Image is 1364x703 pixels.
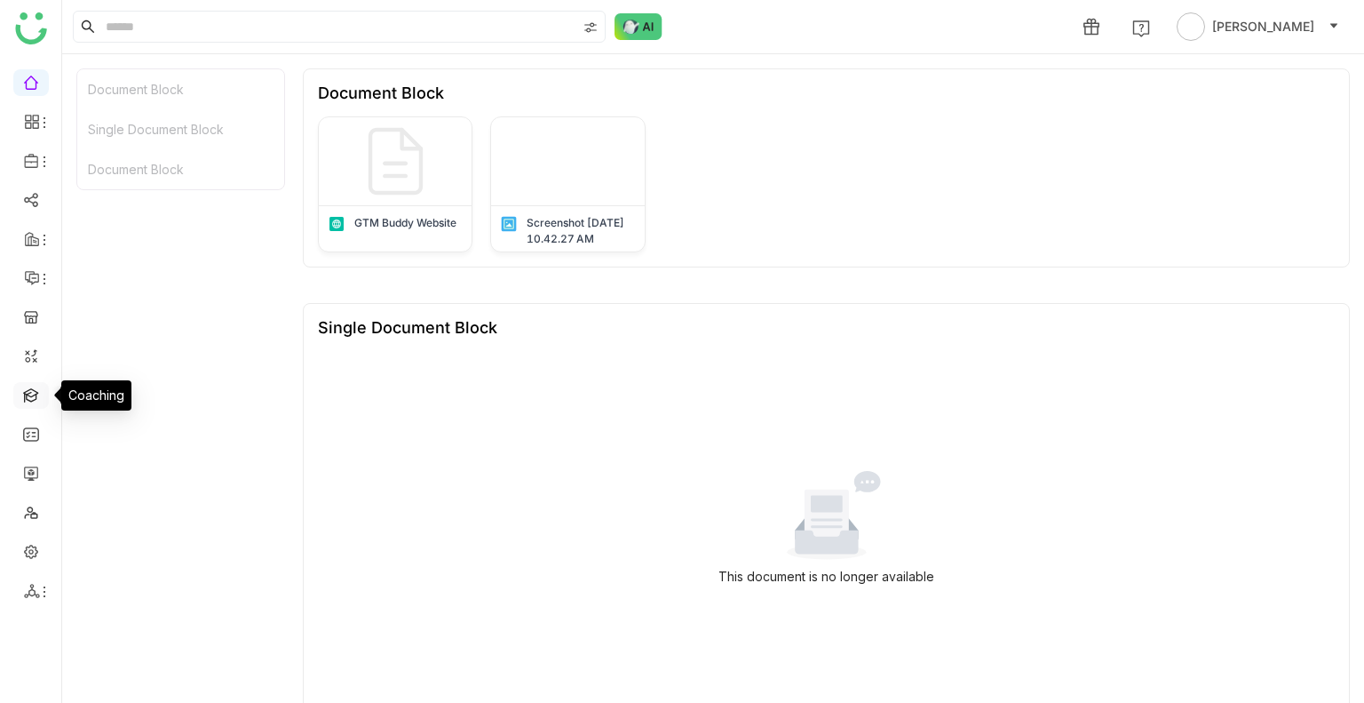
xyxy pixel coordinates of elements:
[318,318,497,337] div: Single Document Block
[583,20,598,35] img: search-type.svg
[328,215,345,233] img: article.svg
[491,117,644,205] img: 6858f8b3594932469e840d5a
[352,117,440,205] img: default-img.svg
[718,567,934,587] div: This document is no longer available
[61,380,131,411] div: Coaching
[318,84,444,102] div: Document Block
[1132,20,1150,37] img: help.svg
[615,13,662,40] img: ask-buddy-normal.svg
[15,12,47,44] img: logo
[1173,12,1343,41] button: [PERSON_NAME]
[527,215,635,247] div: Screenshot [DATE] 10.42.27 AM
[354,215,456,231] div: GTM Buddy Website
[1177,12,1205,41] img: avatar
[1212,17,1314,36] span: [PERSON_NAME]
[77,149,284,189] div: Document Block
[77,69,284,109] div: Document Block
[77,109,284,149] div: Single Document Block
[500,215,518,233] img: png.svg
